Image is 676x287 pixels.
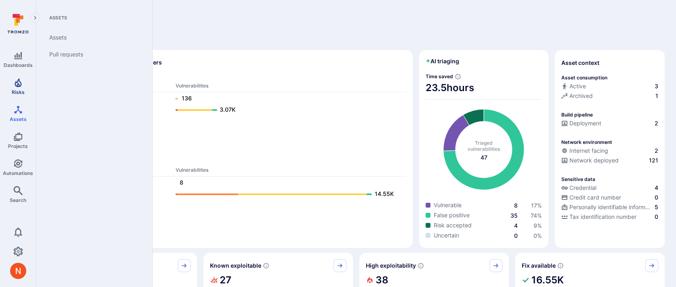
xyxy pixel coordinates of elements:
span: Asset context [561,59,599,67]
th: Vulnerabilities [175,166,406,177]
svg: Confirmed exploitable by KEV [263,262,269,269]
a: 8 [176,178,398,188]
div: Evidence that an asset is internet facing [561,147,658,156]
span: Dev scanners [54,73,406,79]
span: total [481,154,487,162]
span: Network deployed [569,156,619,164]
div: Active [561,82,586,90]
span: Ops scanners [54,157,406,163]
div: Evidence indicative of handling user or service credentials [561,184,658,193]
span: 5 [655,203,658,211]
a: 4 [514,222,518,229]
a: 0% [533,232,542,239]
svg: Estimated based on an average time of 30 mins needed to triage each vulnerability [455,73,461,80]
span: Personally identifiable information (PII) [569,203,653,211]
text: 136 [182,95,192,102]
div: Neeren Patki [10,263,26,279]
div: Personally identifiable information (PII) [561,203,653,211]
div: Evidence that the asset is packaged and deployed somewhere [561,156,658,166]
a: 74% [531,212,542,219]
span: High exploitability [366,262,416,270]
a: Network deployed121 [561,156,658,164]
a: Tax identification number0 [561,213,658,221]
span: 74 % [531,212,542,219]
a: Credit card number0 [561,193,658,202]
div: Evidence indicative of processing credit card numbers [561,193,658,203]
h2: AI triaging [426,57,459,65]
span: Time saved [426,73,453,79]
svg: EPSS score ≥ 0.7 [418,262,424,269]
span: Deployment [569,119,601,127]
th: Vulnerabilities [175,82,406,92]
a: Personally identifiable information (PII)5 [561,203,658,211]
span: Active [569,82,586,90]
a: 14.55K [176,189,398,199]
div: Credential [561,184,596,192]
span: 17 % [531,202,542,209]
img: ACg8ocIprwjrgDQnDsNSk9Ghn5p5-B8DpAKWoJ5Gi9syOE4K59tr4Q=s96-c [10,263,26,279]
span: 2 [655,119,658,127]
span: 9 % [533,222,542,229]
span: 0 [655,213,658,221]
span: 3 [655,82,658,90]
div: Tax identification number [561,213,636,221]
div: Archived [561,92,593,100]
text: 14.55K [375,190,394,197]
a: Assets [43,29,143,46]
span: Risks [12,89,25,95]
div: Network deployed [561,156,619,164]
a: 35 [510,212,518,219]
a: 9% [533,222,542,229]
span: Search [10,197,26,203]
div: Evidence indicative of processing tax identification numbers [561,213,658,223]
span: Credit card number [569,193,621,202]
span: Discover [48,34,665,45]
div: Internet facing [561,147,608,155]
span: 121 [649,156,658,164]
span: Risk accepted [434,221,472,229]
span: Projects [8,143,28,149]
span: Automations [3,170,33,176]
span: Tax identification number [569,213,636,221]
span: 2 [655,147,658,155]
button: Expand navigation menu [30,13,40,23]
svg: Vulnerabilities with fix available [557,262,564,269]
span: Dashboards [4,62,33,68]
a: Active3 [561,82,658,90]
span: False positive [434,211,470,219]
a: Archived1 [561,92,658,100]
div: Deployment [561,119,601,127]
div: Configured deployment pipeline [561,119,658,129]
a: 0 [514,232,518,239]
span: Triaged vulnerabilities [468,140,500,152]
a: 17% [531,202,542,209]
a: 136 [176,94,398,104]
span: 0 % [533,232,542,239]
span: Vulnerable [434,201,462,209]
span: Fix available [522,262,556,270]
a: 3.07K [176,105,398,115]
a: Internet facing2 [561,147,658,155]
span: Assets [43,15,143,21]
text: 8 [180,179,183,186]
text: 3.07K [220,106,235,113]
span: Assets [10,116,27,122]
div: Credit card number [561,193,621,202]
a: Pull requests [43,46,143,63]
div: Evidence indicative of processing personally identifiable information [561,203,658,213]
a: Deployment2 [561,119,658,127]
a: 8 [514,202,518,209]
p: Build pipeline [561,112,593,118]
span: Internet facing [569,147,608,155]
p: Sensitive data [561,176,595,182]
div: Commits seen in the last 180 days [561,82,658,92]
p: Asset consumption [561,75,607,81]
span: Archived [569,92,593,100]
div: Code repository is archived [561,92,658,102]
span: Uncertain [434,231,459,239]
span: 0 [655,193,658,202]
span: Credential [569,184,596,192]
